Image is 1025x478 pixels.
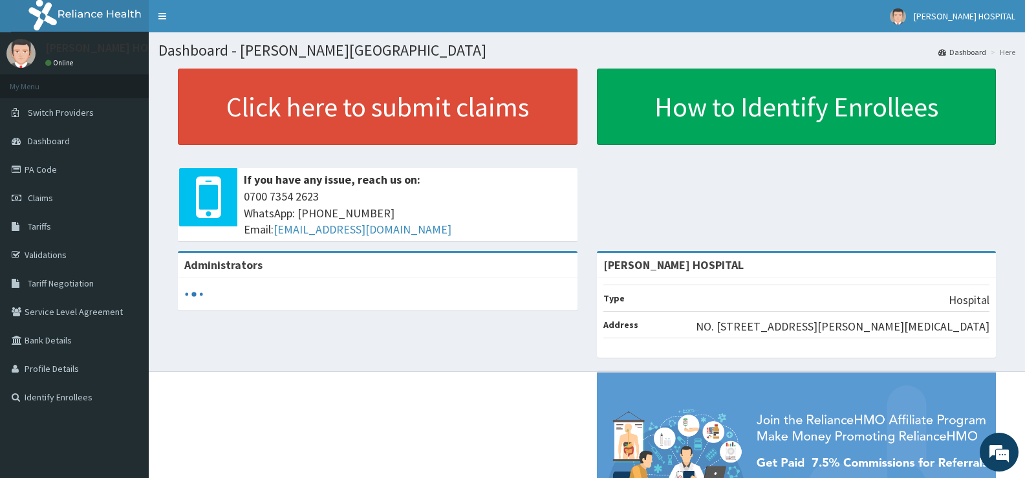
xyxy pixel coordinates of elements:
[45,42,183,54] p: [PERSON_NAME] HOSPITAL
[158,42,1015,59] h1: Dashboard - [PERSON_NAME][GEOGRAPHIC_DATA]
[938,47,986,58] a: Dashboard
[696,318,989,335] p: NO. [STREET_ADDRESS][PERSON_NAME][MEDICAL_DATA]
[914,10,1015,22] span: [PERSON_NAME] HOSPITAL
[949,292,989,309] p: Hospital
[6,39,36,68] img: User Image
[178,69,577,145] a: Click here to submit claims
[28,221,51,232] span: Tariffs
[603,257,744,272] strong: [PERSON_NAME] HOSPITAL
[597,69,997,145] a: How to Identify Enrollees
[274,222,451,237] a: [EMAIL_ADDRESS][DOMAIN_NAME]
[45,58,76,67] a: Online
[184,285,204,304] svg: audio-loading
[28,192,53,204] span: Claims
[244,172,420,187] b: If you have any issue, reach us on:
[890,8,906,25] img: User Image
[28,107,94,118] span: Switch Providers
[603,319,638,331] b: Address
[28,135,70,147] span: Dashboard
[184,257,263,272] b: Administrators
[244,188,571,238] span: 0700 7354 2623 WhatsApp: [PHONE_NUMBER] Email:
[28,277,94,289] span: Tariff Negotiation
[987,47,1015,58] li: Here
[603,292,625,304] b: Type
